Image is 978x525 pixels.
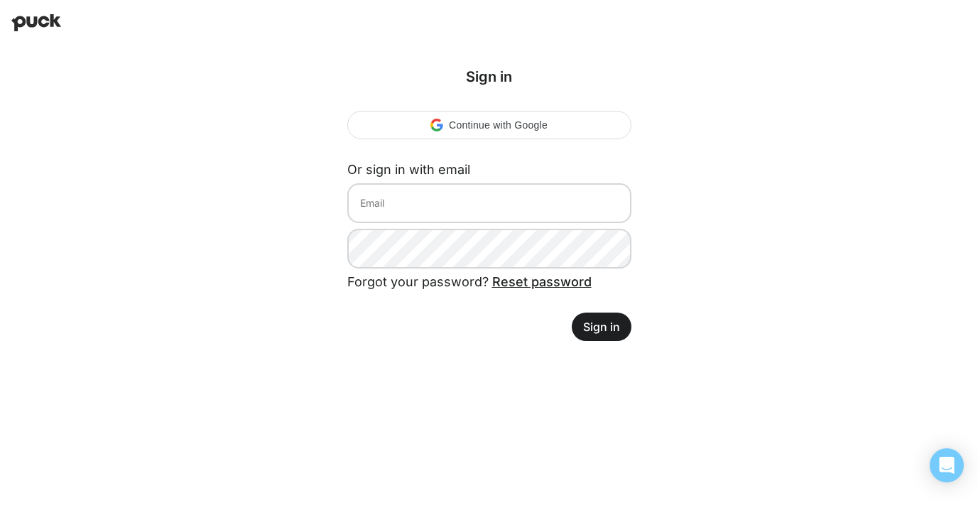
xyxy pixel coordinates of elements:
span: Continue with Google [449,119,548,131]
img: Puck home [11,14,61,31]
div: Open Intercom Messenger [930,448,964,482]
div: Sign in [347,68,631,85]
input: Email [347,183,631,223]
button: Sign in [572,313,631,341]
label: Or sign in with email [347,162,470,177]
span: Forgot your password? [347,274,592,289]
a: Reset password [492,274,592,289]
div: Continue with Google [347,111,631,139]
